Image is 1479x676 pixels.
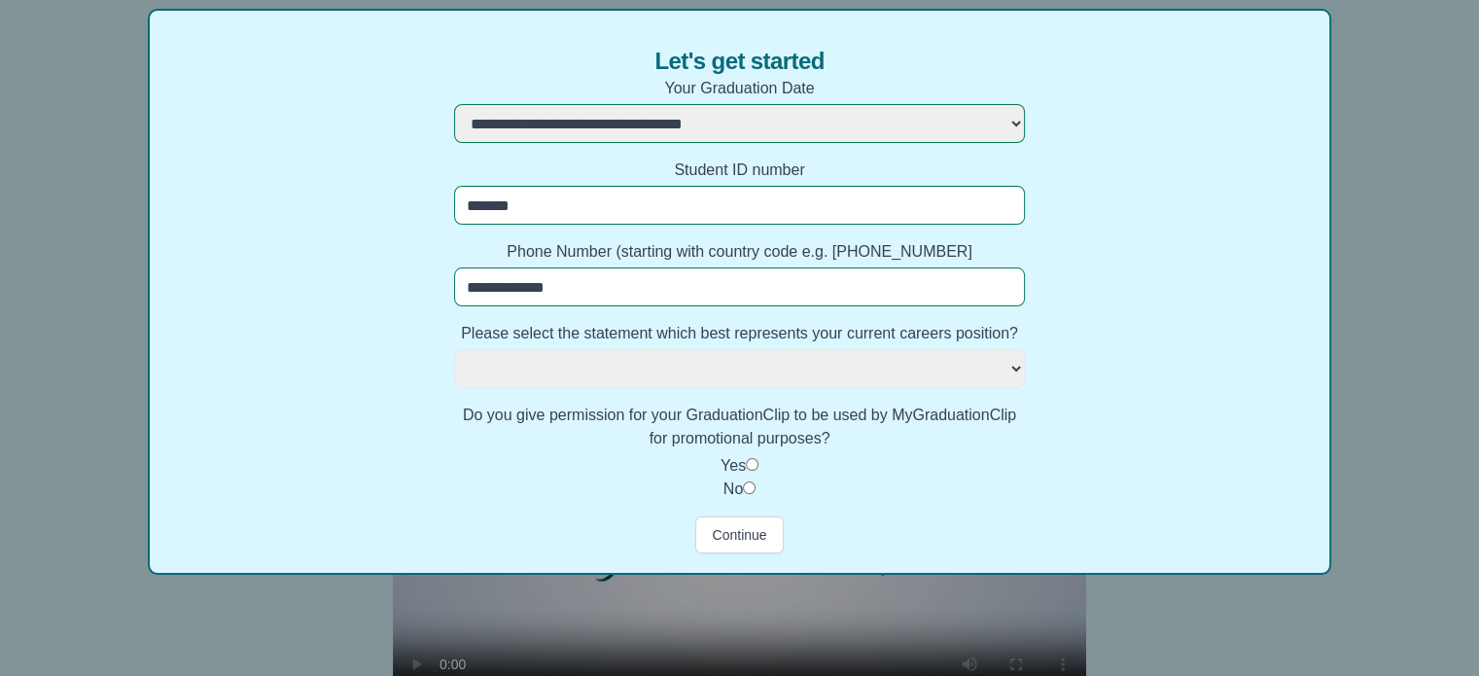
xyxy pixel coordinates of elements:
label: Your Graduation Date [454,77,1024,100]
label: Please select the statement which best represents your current careers position? [454,322,1024,345]
label: Phone Number (starting with country code e.g. [PHONE_NUMBER] [454,240,1024,264]
label: Student ID number [454,159,1024,182]
label: Do you give permission for your GraduationClip to be used by MyGraduationClip for promotional pur... [454,404,1024,450]
label: No [723,480,743,497]
label: Yes [721,457,746,474]
span: Let's get started [654,46,824,77]
button: Continue [695,516,783,553]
